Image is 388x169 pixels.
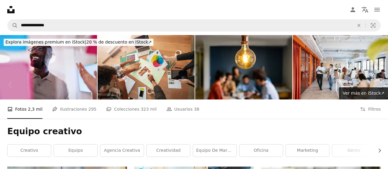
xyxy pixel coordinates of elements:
button: Menú [371,4,383,16]
span: Explora imágenes premium en iStock | [5,40,86,44]
button: Idioma [359,4,371,16]
a: creatividad [147,145,190,157]
span: 38 [194,106,199,112]
a: Colecciones 323 mil [106,99,157,119]
a: equipo [54,145,97,157]
button: Filtros [360,99,381,119]
span: 323 mil [141,106,157,112]
span: Ver más en iStock ↗ [343,91,384,96]
img: Jóvenes diseñadores sobre la paleta de colores [98,35,195,99]
a: Usuarios 38 [166,99,199,119]
a: Ver más en iStock↗ [339,87,388,99]
h1: Equipo creativo [7,126,381,137]
img: Business idea [195,35,292,99]
a: oficina [239,145,283,157]
button: Borrar [352,20,366,31]
a: Equipo de marketing [193,145,236,157]
a: Agencia creativa [100,145,144,157]
span: 20 % de descuento en iStock ↗ [5,40,152,44]
a: Iniciar sesión / Registrarse [347,4,359,16]
button: desplazar lista a la derecha [374,145,381,157]
a: Inicio — Unsplash [7,6,15,13]
button: Buscar en Unsplash [8,20,18,31]
a: Siguiente [367,56,388,114]
a: creativo [8,145,51,157]
form: Encuentra imágenes en todo el sitio [7,19,381,31]
span: 295 [88,106,96,112]
a: Ilustraciones 295 [52,99,96,119]
a: gente [332,145,376,157]
button: Búsqueda visual [366,20,380,31]
a: marketing [286,145,329,157]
